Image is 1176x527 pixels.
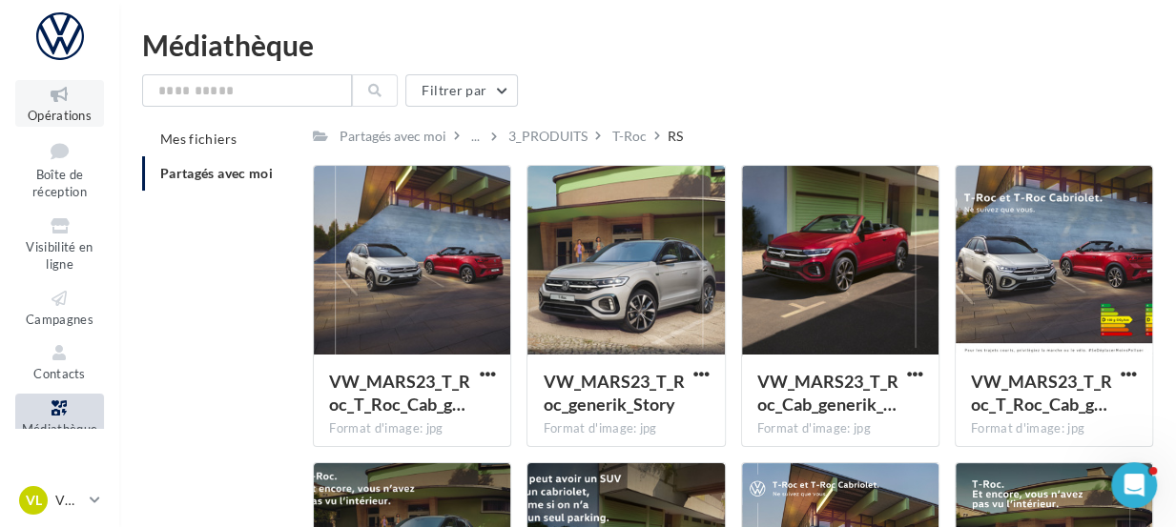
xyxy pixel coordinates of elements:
div: RS [668,127,683,146]
span: VW_MARS23_T_Roc_T_Roc_Cab_generik_GMB [971,371,1112,415]
span: Opérations [28,108,92,123]
span: VW_MARS23_T_Roc_Cab_generik_Story [757,371,898,415]
span: Boîte de réception [32,167,87,200]
button: Filtrer par [405,74,518,107]
a: Boîte de réception [15,134,104,204]
div: Format d'image: jpg [329,420,495,437]
a: Médiathèque [15,394,104,440]
a: Campagnes [15,284,104,331]
span: Partagés avec moi [160,165,273,181]
span: VW_MARS23_T_Roc_generik_Story [543,371,684,415]
span: VW_MARS23_T_Roc_T_Roc_Cab_generik_Story [329,371,470,415]
span: Visibilité en ligne [26,239,93,273]
span: VL [26,491,42,510]
div: Format d'image: jpg [757,420,923,437]
iframe: Intercom live chat [1111,462,1157,508]
div: T-Roc [612,127,647,146]
a: Opérations [15,80,104,127]
div: ... [467,123,484,150]
div: Format d'image: jpg [543,420,709,437]
div: 3_PRODUITS [508,127,588,146]
a: Contacts [15,338,104,385]
div: Médiathèque [142,30,1153,59]
div: Partagés avec moi [340,127,446,146]
span: Médiathèque [22,421,98,436]
a: Visibilité en ligne [15,212,104,276]
span: Mes fichiers [160,131,237,147]
span: Campagnes [26,312,93,327]
p: VW LAON [55,491,82,510]
div: Format d'image: jpg [971,420,1137,437]
a: VL VW LAON [15,482,104,518]
span: Contacts [33,366,86,381]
